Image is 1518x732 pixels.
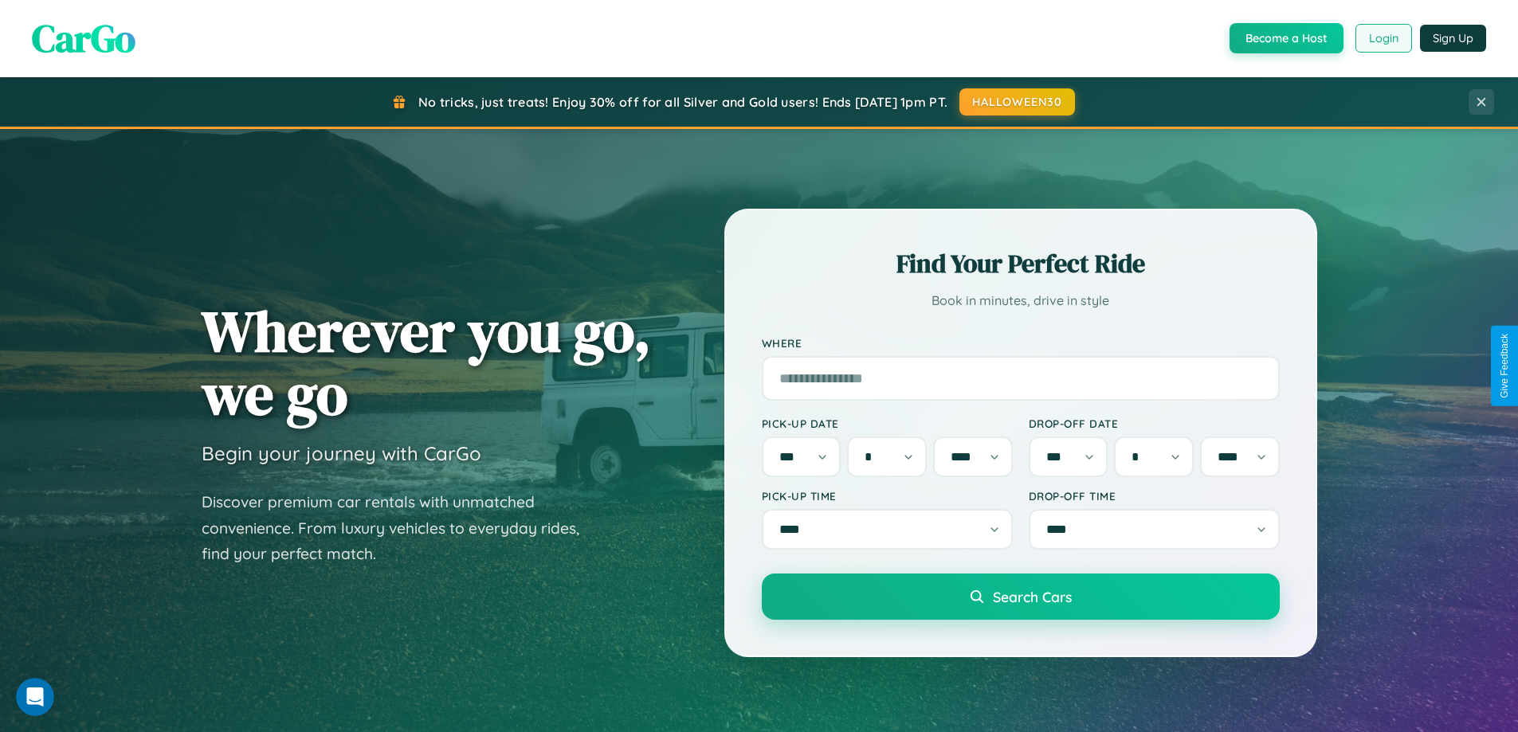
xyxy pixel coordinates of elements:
[959,88,1075,115] button: HALLOWEEN30
[1420,25,1486,52] button: Sign Up
[762,336,1280,350] label: Where
[202,299,651,425] h1: Wherever you go, we go
[762,289,1280,312] p: Book in minutes, drive in style
[1029,489,1280,503] label: Drop-off Time
[762,246,1280,281] h2: Find Your Perfect Ride
[762,489,1013,503] label: Pick-up Time
[16,678,54,716] iframe: Intercom live chat
[762,573,1280,620] button: Search Cars
[1230,23,1343,53] button: Become a Host
[762,417,1013,430] label: Pick-up Date
[1029,417,1280,430] label: Drop-off Date
[202,489,600,567] p: Discover premium car rentals with unmatched convenience. From luxury vehicles to everyday rides, ...
[32,12,135,65] span: CarGo
[202,441,481,465] h3: Begin your journey with CarGo
[1355,24,1412,53] button: Login
[1499,334,1510,398] div: Give Feedback
[993,588,1072,605] span: Search Cars
[418,94,947,110] span: No tricks, just treats! Enjoy 30% off for all Silver and Gold users! Ends [DATE] 1pm PT.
